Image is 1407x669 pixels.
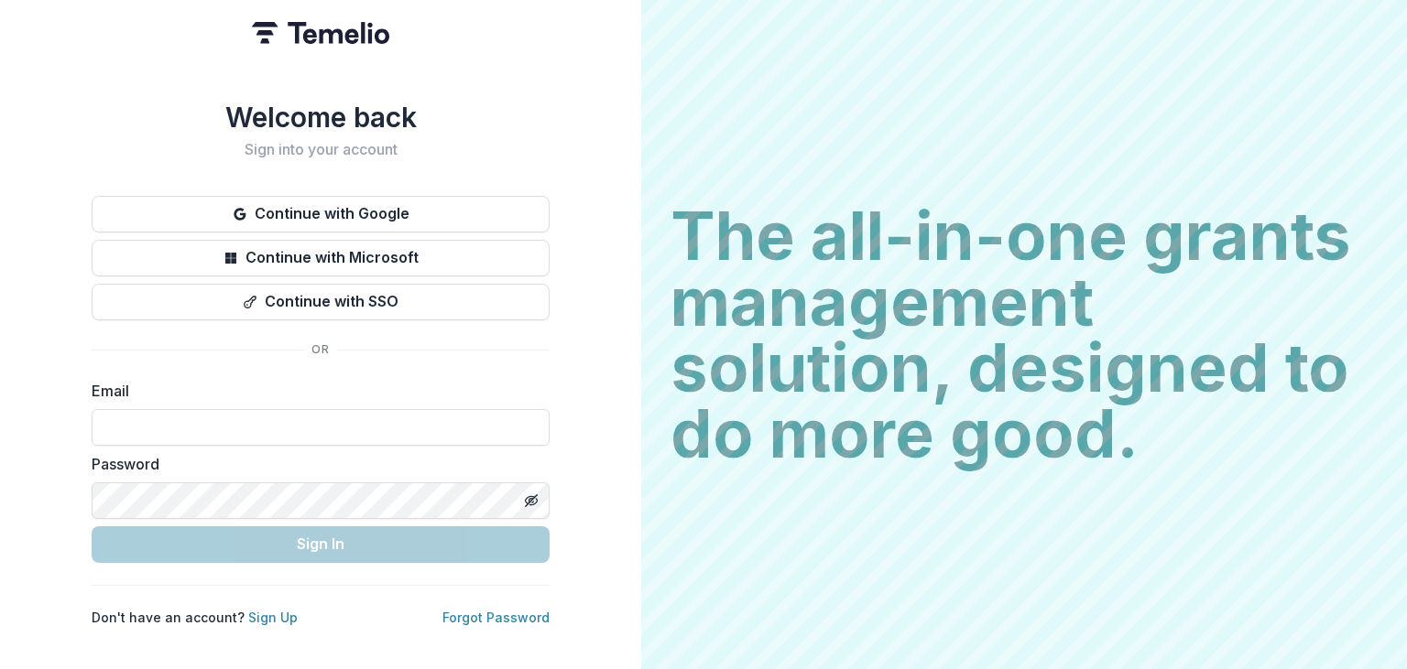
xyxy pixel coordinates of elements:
[92,196,550,232] button: Continue with Google
[252,22,389,44] img: Temelio
[92,141,550,158] h2: Sign into your account
[92,240,550,276] button: Continue with Microsoft
[248,610,298,625] a: Sign Up
[92,284,550,320] button: Continue with SSO
[92,453,539,475] label: Password
[517,486,546,515] button: Toggle password visibility
[92,608,298,627] p: Don't have an account?
[92,380,539,402] label: Email
[442,610,550,625] a: Forgot Password
[92,526,550,563] button: Sign In
[92,101,550,134] h1: Welcome back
